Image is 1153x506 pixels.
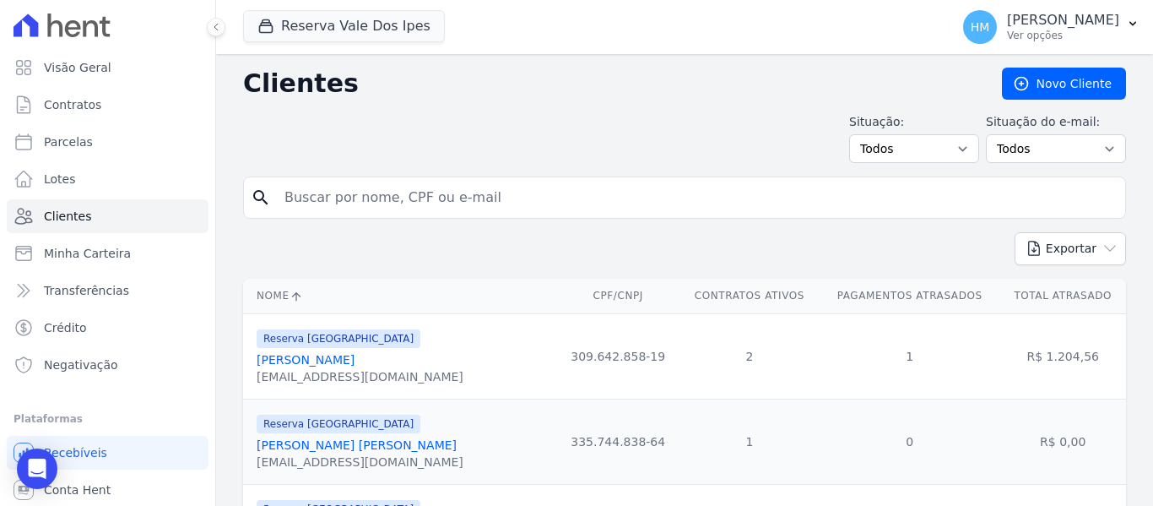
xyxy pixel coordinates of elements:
span: Minha Carteira [44,245,131,262]
a: Visão Geral [7,51,208,84]
span: Clientes [44,208,91,225]
span: Lotes [44,171,76,188]
span: Recebíveis [44,444,107,461]
a: Novo Cliente [1002,68,1126,100]
a: [PERSON_NAME] [257,353,355,367]
th: Total Atrasado [999,279,1126,313]
h2: Clientes [243,68,975,99]
td: R$ 0,00 [999,399,1126,484]
a: Transferências [7,274,208,307]
th: Nome [243,279,557,313]
div: Open Intercom Messenger [17,449,57,489]
label: Situação do e-mail: [986,113,1126,131]
a: Clientes [7,199,208,233]
span: Visão Geral [44,59,111,76]
a: Minha Carteira [7,237,208,270]
label: Situação: [849,113,979,131]
a: Negativação [7,348,208,382]
span: Conta Hent [44,482,111,498]
span: Reserva [GEOGRAPHIC_DATA] [257,415,420,433]
span: Negativação [44,356,118,373]
button: Reserva Vale Dos Ipes [243,10,445,42]
td: 309.642.858-19 [557,313,679,399]
td: 1 [679,399,820,484]
th: CPF/CNPJ [557,279,679,313]
span: Crédito [44,319,87,336]
td: 2 [679,313,820,399]
a: Crédito [7,311,208,345]
span: Transferências [44,282,129,299]
input: Buscar por nome, CPF ou e-mail [274,181,1118,215]
button: HM [PERSON_NAME] Ver opções [950,3,1153,51]
p: Ver opções [1007,29,1119,42]
span: Contratos [44,96,101,113]
button: Exportar [1015,232,1126,265]
a: Lotes [7,162,208,196]
div: Plataformas [14,409,202,429]
a: [PERSON_NAME] [PERSON_NAME] [257,438,457,452]
span: Parcelas [44,133,93,150]
i: search [251,188,271,208]
span: HM [971,21,990,33]
p: [PERSON_NAME] [1007,12,1119,29]
td: 0 [820,399,1000,484]
a: Parcelas [7,125,208,159]
span: Reserva [GEOGRAPHIC_DATA] [257,329,420,348]
th: Pagamentos Atrasados [820,279,1000,313]
div: [EMAIL_ADDRESS][DOMAIN_NAME] [257,368,463,385]
a: Recebíveis [7,436,208,470]
td: R$ 1.204,56 [999,313,1126,399]
td: 335.744.838-64 [557,399,679,484]
td: 1 [820,313,1000,399]
div: [EMAIL_ADDRESS][DOMAIN_NAME] [257,454,463,471]
th: Contratos Ativos [679,279,820,313]
a: Contratos [7,88,208,122]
